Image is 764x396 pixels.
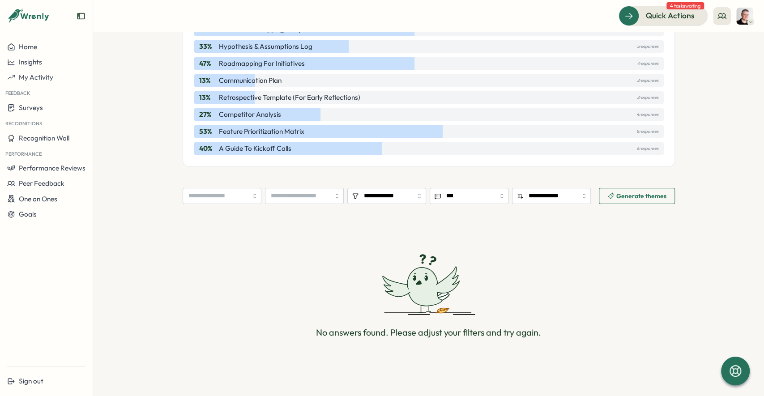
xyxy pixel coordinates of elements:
p: No answers found. Please adjust your filters and try again. [316,326,541,340]
span: Performance Reviews [19,164,85,172]
span: Generate themes [616,193,666,199]
span: 4 tasks waiting [666,2,704,9]
span: Quick Actions [646,10,695,21]
span: Peer Feedback [19,179,64,187]
img: Almudena Bernardos [736,8,753,25]
p: 4 responses [636,110,658,119]
p: 7 responses [637,59,658,68]
span: Recognition Wall [19,134,69,142]
span: Sign out [19,377,43,385]
p: 13 % [199,93,217,102]
button: Quick Actions [619,6,708,26]
p: 27 % [199,110,217,119]
span: Surveys [19,103,43,112]
span: Goals [19,210,37,218]
span: One on Ones [19,195,57,203]
p: Roadmapping for initiatives [219,59,305,68]
p: A Guide to Kickoff Calls [219,144,291,153]
p: Feature Prioritization Matrix [219,127,304,136]
p: Communication Plan [219,76,282,85]
p: Hypothesis & Assumptions Log [219,42,312,51]
p: Competitor Analysis [219,110,281,119]
p: 47 % [199,59,217,68]
p: 40 % [199,144,217,153]
p: 33 % [199,42,217,51]
span: Insights [19,58,42,66]
p: 8 responses [636,127,658,136]
span: My Activity [19,73,53,81]
p: 6 responses [636,144,658,153]
p: 13 % [199,76,217,85]
p: 53 % [199,127,217,136]
p: 5 responses [637,42,658,51]
button: Generate themes [599,188,675,204]
p: 2 responses [637,93,658,102]
p: 2 responses [637,76,658,85]
span: Home [19,43,37,51]
p: Retrospective template (for early reflections) [219,93,360,102]
button: Expand sidebar [77,12,85,21]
